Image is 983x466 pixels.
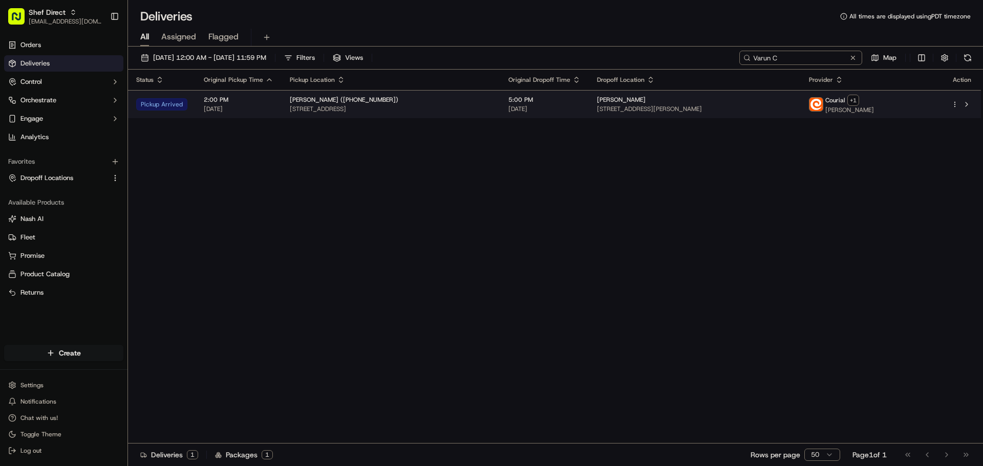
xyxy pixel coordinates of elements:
span: Dropoff Locations [20,173,73,183]
p: Welcome 👋 [10,41,186,57]
div: Action [951,76,973,84]
button: Dropoff Locations [4,170,123,186]
span: Engage [20,114,43,123]
button: See all [159,130,186,142]
a: Fleet [8,233,119,242]
span: Pylon [102,225,124,232]
span: Provider [809,76,833,84]
div: 1 [187,450,198,459]
button: Start new chat [174,100,186,113]
span: Views [345,53,363,62]
span: All [140,31,149,43]
button: Nash AI [4,211,123,227]
span: API Documentation [97,199,164,210]
button: [DATE] 12:00 AM - [DATE] 11:59 PM [136,51,271,65]
button: Promise [4,248,123,264]
div: Deliveries [140,450,198,460]
span: Knowledge Base [20,199,78,210]
button: Settings [4,378,123,392]
button: Engage [4,110,123,127]
button: Control [4,74,123,90]
span: Courial [825,96,845,104]
span: Control [20,77,42,86]
button: Orchestrate [4,92,123,108]
span: Toggle Theme [20,430,61,438]
span: Original Pickup Time [204,76,263,84]
button: Filters [280,51,319,65]
span: Orders [20,40,41,50]
button: [EMAIL_ADDRESS][DOMAIN_NAME] [29,17,102,26]
button: Shef Direct [29,7,66,17]
span: Product Catalog [20,270,70,279]
span: [PERSON_NAME] ([PHONE_NUMBER]) [290,96,398,104]
div: Page 1 of 1 [852,450,887,460]
a: Returns [8,288,119,297]
div: Available Products [4,194,123,211]
p: Rows per page [751,450,800,460]
span: Status [136,76,154,84]
div: Start new chat [46,97,168,107]
a: Analytics [4,129,123,145]
span: Settings [20,381,44,389]
span: Flagged [208,31,239,43]
button: Fleet [4,229,123,246]
div: 1 [262,450,273,459]
div: Past conversations [10,132,69,140]
span: Deliveries [20,59,50,68]
div: We're available if you need us! [46,107,141,116]
span: Returns [20,288,44,297]
span: Promise [20,251,45,260]
span: Pickup Location [290,76,335,84]
span: All times are displayed using PDT timezone [849,12,971,20]
span: [DATE] [508,105,581,113]
span: [DATE] [79,158,100,166]
input: Got a question? Start typing here... [27,66,184,77]
input: Type to search [739,51,862,65]
button: Views [328,51,368,65]
h1: Deliveries [140,8,193,25]
span: [STREET_ADDRESS][PERSON_NAME] [597,105,793,113]
span: Nash AI [20,214,44,224]
span: • [74,158,77,166]
img: 8571987876998_91fb9ceb93ad5c398215_72.jpg [22,97,40,116]
button: Refresh [960,51,975,65]
span: [DATE] [204,105,273,113]
button: Shef Direct[EMAIL_ADDRESS][DOMAIN_NAME] [4,4,106,29]
a: Promise [8,251,119,260]
button: Notifications [4,394,123,409]
img: couriallogo.png [809,98,823,111]
div: Favorites [4,153,123,170]
button: Log out [4,443,123,458]
button: Returns [4,284,123,301]
a: Dropoff Locations [8,173,107,183]
button: Product Catalog [4,266,123,282]
div: 💻 [87,201,95,209]
span: Dropoff Location [597,76,645,84]
span: 2:00 PM [204,96,273,104]
a: 📗Knowledge Base [6,195,82,214]
a: Nash AI [8,214,119,224]
a: Powered byPylon [72,224,124,232]
span: [DATE] 12:00 AM - [DATE] 11:59 PM [153,53,266,62]
span: Log out [20,447,41,455]
a: Deliveries [4,55,123,72]
a: 💻API Documentation [82,195,168,214]
a: Product Catalog [8,270,119,279]
a: Orders [4,37,123,53]
span: Assigned [161,31,196,43]
span: [STREET_ADDRESS] [290,105,492,113]
button: +1 [847,95,859,106]
span: [PERSON_NAME] [597,96,646,104]
img: Nash [10,10,31,31]
button: Toggle Theme [4,427,123,441]
button: Create [4,345,123,361]
span: Orchestrate [20,96,56,105]
div: Packages [215,450,273,460]
button: Map [866,51,901,65]
span: Analytics [20,132,49,142]
span: Create [59,348,81,358]
img: Shef Support [10,148,27,164]
span: Shef Support [32,158,72,166]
